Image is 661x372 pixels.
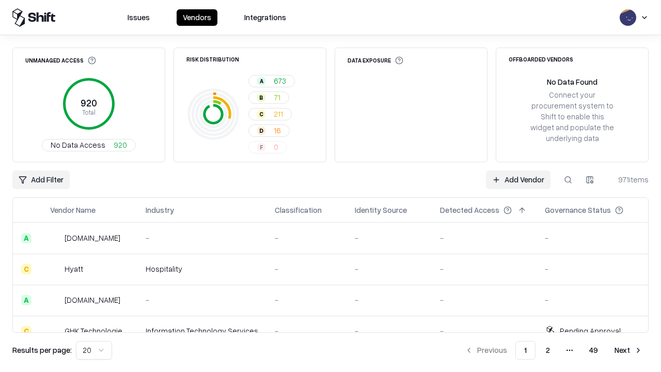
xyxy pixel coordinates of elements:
[65,263,83,274] div: Hyatt
[274,92,280,103] span: 71
[275,233,338,243] div: -
[238,9,292,26] button: Integrations
[65,326,129,336] div: GHK Technologies Inc.
[248,91,289,104] button: B71
[275,205,322,215] div: Classification
[177,9,217,26] button: Vendors
[355,233,423,243] div: -
[65,233,120,243] div: [DOMAIN_NAME]
[257,94,265,102] div: B
[21,233,32,243] div: A
[545,263,640,274] div: -
[248,108,292,120] button: C211
[515,341,536,360] button: 1
[12,345,72,355] p: Results per page:
[50,233,60,243] img: intrado.com
[146,263,258,274] div: Hospitality
[545,233,640,243] div: -
[12,171,70,189] button: Add Filter
[257,110,265,118] div: C
[355,295,423,305] div: -
[51,139,105,150] span: No Data Access
[146,326,258,336] div: Information Technology Services
[459,341,649,360] nav: pagination
[545,295,640,305] div: -
[440,263,528,274] div: -
[81,97,97,109] tspan: 920
[21,326,32,336] div: C
[440,205,499,215] div: Detected Access
[50,295,60,305] img: primesec.co.il
[440,295,528,305] div: -
[146,295,258,305] div: -
[82,108,96,116] tspan: Total
[121,9,156,26] button: Issues
[257,127,265,135] div: D
[146,233,258,243] div: -
[42,139,136,151] button: No Data Access920
[50,205,96,215] div: Vendor Name
[274,125,281,136] span: 16
[547,76,597,87] div: No Data Found
[486,171,550,189] a: Add Vendor
[275,295,338,305] div: -
[560,326,621,336] div: Pending Approval
[545,205,611,215] div: Governance Status
[608,341,649,360] button: Next
[146,205,174,215] div: Industry
[257,77,265,85] div: A
[355,263,423,274] div: -
[348,56,403,65] div: Data Exposure
[607,174,649,185] div: 971 items
[529,89,615,144] div: Connect your procurement system to Shift to enable this widget and populate the underlying data
[355,205,407,215] div: Identity Source
[50,326,60,336] img: GHK Technologies Inc.
[248,125,290,137] button: D16
[538,341,558,360] button: 2
[509,56,573,62] div: Offboarded Vendors
[21,264,32,274] div: C
[355,326,423,336] div: -
[275,326,338,336] div: -
[50,264,60,274] img: Hyatt
[114,139,127,150] span: 920
[581,341,606,360] button: 49
[440,233,528,243] div: -
[65,295,120,305] div: [DOMAIN_NAME]
[275,263,338,274] div: -
[25,56,96,65] div: Unmanaged Access
[248,75,295,87] button: A673
[274,109,283,119] span: 211
[440,326,528,336] div: -
[274,75,286,86] span: 673
[186,56,239,62] div: Risk Distribution
[21,295,32,305] div: A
